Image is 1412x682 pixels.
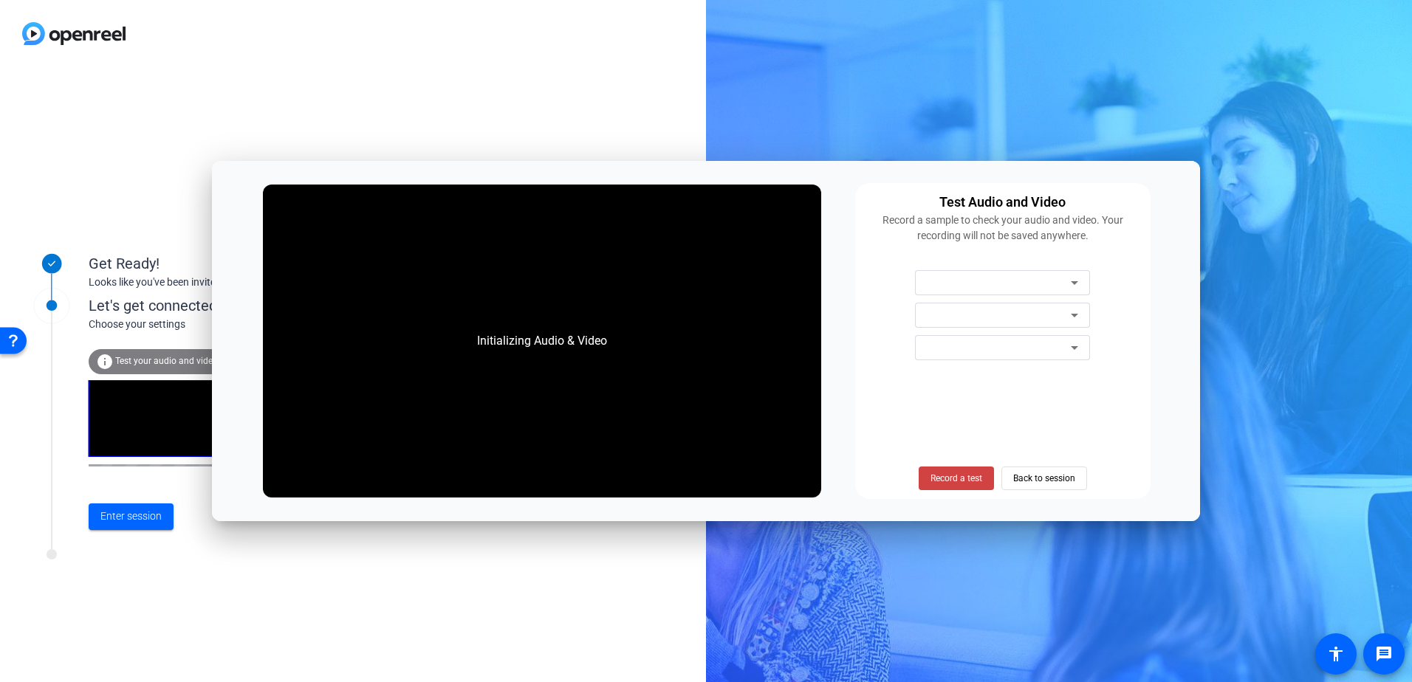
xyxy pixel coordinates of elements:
[864,213,1142,244] div: Record a sample to check your audio and video. Your recording will not be saved anywhere.
[1001,466,1087,490] button: Back to session
[115,356,218,366] span: Test your audio and video
[462,317,622,365] div: Initializing Audio & Video
[89,252,384,275] div: Get Ready!
[939,192,1066,213] div: Test Audio and Video
[1327,645,1345,663] mat-icon: accessibility
[89,317,414,332] div: Choose your settings
[89,275,384,290] div: Looks like you've been invited to join
[1375,645,1393,663] mat-icon: message
[931,472,982,485] span: Record a test
[89,294,414,317] div: Let's get connected.
[1013,464,1075,492] span: Back to session
[96,353,114,371] mat-icon: info
[100,509,162,524] span: Enter session
[919,466,994,490] button: Record a test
